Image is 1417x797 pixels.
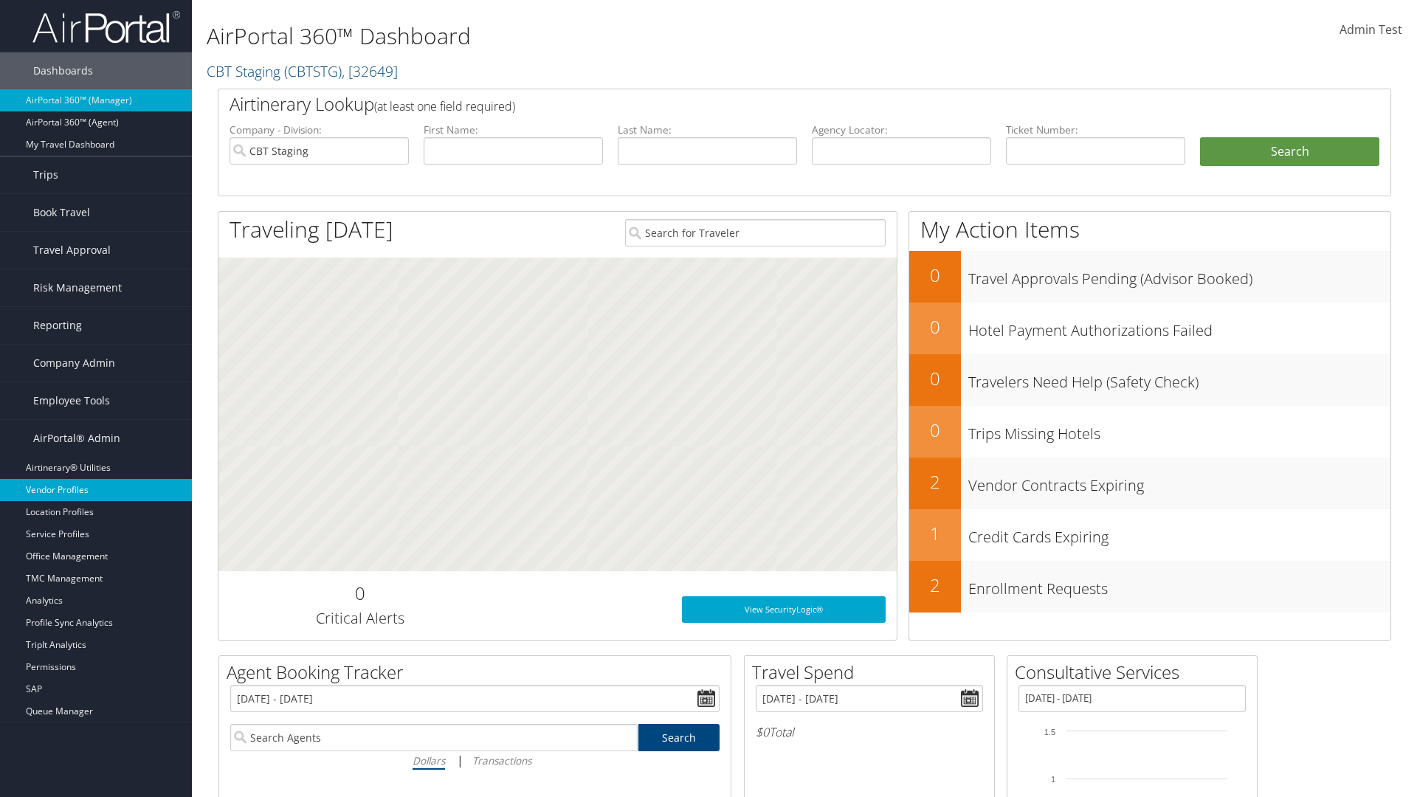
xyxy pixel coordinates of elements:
[413,753,445,767] i: Dollars
[909,251,1390,303] a: 0Travel Approvals Pending (Advisor Booked)
[1340,21,1402,38] span: Admin Test
[33,269,122,306] span: Risk Management
[207,21,1004,52] h1: AirPortal 360™ Dashboard
[968,313,1390,341] h3: Hotel Payment Authorizations Failed
[424,123,603,137] label: First Name:
[909,469,961,494] h2: 2
[909,366,961,391] h2: 0
[756,724,769,740] span: $0
[909,214,1390,245] h1: My Action Items
[230,123,409,137] label: Company - Division:
[752,660,994,685] h2: Travel Spend
[33,194,90,231] span: Book Travel
[909,418,961,443] h2: 0
[1015,660,1257,685] h2: Consultative Services
[230,92,1282,117] h2: Airtinerary Lookup
[909,303,1390,354] a: 0Hotel Payment Authorizations Failed
[682,596,886,623] a: View SecurityLogic®
[230,608,490,629] h3: Critical Alerts
[909,521,961,546] h2: 1
[638,724,720,751] a: Search
[374,98,515,114] span: (at least one field required)
[1340,7,1402,53] a: Admin Test
[968,261,1390,289] h3: Travel Approvals Pending (Advisor Booked)
[33,232,111,269] span: Travel Approval
[909,263,961,288] h2: 0
[968,520,1390,548] h3: Credit Cards Expiring
[33,156,58,193] span: Trips
[968,365,1390,393] h3: Travelers Need Help (Safety Check)
[1006,123,1185,137] label: Ticket Number:
[230,751,720,770] div: |
[909,573,961,598] h2: 2
[909,509,1390,561] a: 1Credit Cards Expiring
[284,61,342,81] span: ( CBTSTG )
[33,382,110,419] span: Employee Tools
[756,724,983,740] h6: Total
[472,753,531,767] i: Transactions
[33,52,93,89] span: Dashboards
[230,724,638,751] input: Search Agents
[968,468,1390,496] h3: Vendor Contracts Expiring
[227,660,731,685] h2: Agent Booking Tracker
[909,561,1390,613] a: 2Enrollment Requests
[909,314,961,339] h2: 0
[812,123,991,137] label: Agency Locator:
[33,307,82,344] span: Reporting
[1051,775,1055,784] tspan: 1
[968,571,1390,599] h3: Enrollment Requests
[618,123,797,137] label: Last Name:
[33,345,115,382] span: Company Admin
[1044,728,1055,736] tspan: 1.5
[33,420,120,457] span: AirPortal® Admin
[207,61,398,81] a: CBT Staging
[968,416,1390,444] h3: Trips Missing Hotels
[1200,137,1379,167] button: Search
[230,581,490,606] h2: 0
[909,458,1390,509] a: 2Vendor Contracts Expiring
[625,219,886,246] input: Search for Traveler
[909,406,1390,458] a: 0Trips Missing Hotels
[909,354,1390,406] a: 0Travelers Need Help (Safety Check)
[230,214,393,245] h1: Traveling [DATE]
[32,10,180,44] img: airportal-logo.png
[342,61,398,81] span: , [ 32649 ]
